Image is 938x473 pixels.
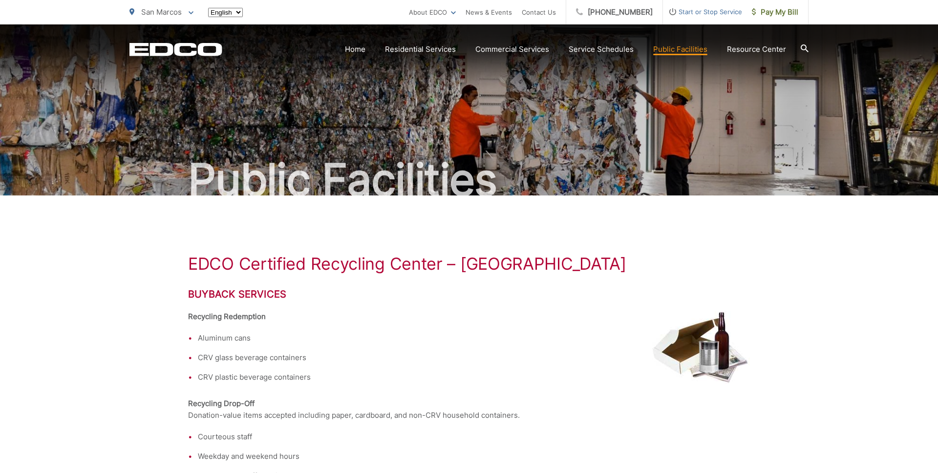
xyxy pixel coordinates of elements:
[208,8,243,17] select: Select a language
[198,371,750,383] li: CRV plastic beverage containers
[466,6,512,18] a: News & Events
[188,312,266,321] strong: Recycling Redemption
[385,43,456,55] a: Residential Services
[188,399,255,408] strong: Recycling Drop-Off
[129,43,222,56] a: EDCD logo. Return to the homepage.
[752,6,798,18] span: Pay My Bill
[198,332,750,344] li: Aluminum cans
[569,43,634,55] a: Service Schedules
[345,43,365,55] a: Home
[727,43,786,55] a: Resource Center
[188,398,750,421] p: Donation-value items accepted including paper, cardboard, and non-CRV household containers.
[652,311,750,384] img: Cardboard, bottles, cans, newspapers
[653,43,707,55] a: Public Facilities
[409,6,456,18] a: About EDCO
[188,254,750,274] h1: EDCO Certified Recycling Center – [GEOGRAPHIC_DATA]
[188,288,750,300] h2: Buyback Services
[522,6,556,18] a: Contact Us
[198,451,750,462] li: Weekday and weekend hours
[141,7,182,17] span: San Marcos
[129,155,809,204] h2: Public Facilities
[198,352,750,364] li: CRV glass beverage containers
[198,431,750,443] li: Courteous staff
[475,43,549,55] a: Commercial Services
